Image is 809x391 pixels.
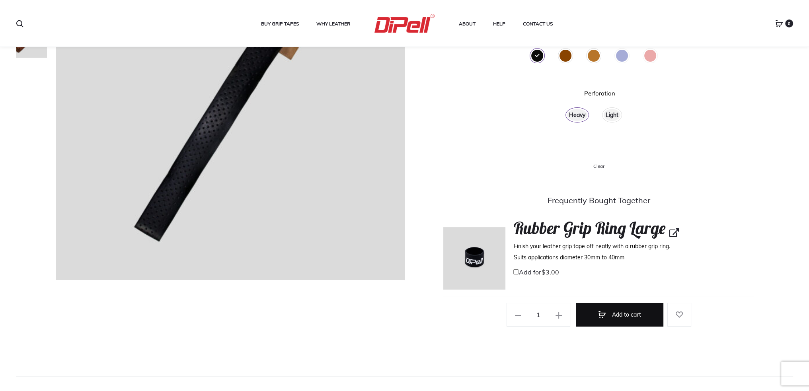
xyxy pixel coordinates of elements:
[443,350,754,372] iframe: PayPal
[542,268,559,276] bdi: 3.00
[513,268,559,275] label: Add for
[525,306,552,323] input: Qty
[785,19,793,27] span: 0
[513,269,519,274] input: Add for$3.00
[316,19,350,29] a: Why Leather
[584,90,615,96] label: Perforation
[261,19,299,29] a: Buy Grip Tapes
[542,268,546,276] span: $
[513,218,665,239] span: Rubber Grip Ring Large
[548,196,650,207] p: Frequently Bought Together
[513,254,624,261] span: Suits applications diameter 30mm to 40mm
[513,241,754,267] p: Finish your leather grip tape off neatly with a rubber grip ring.
[443,227,505,289] img: Dipell-Upgrades-BandLarge-146-Paul Osta
[523,19,553,29] a: Contact Us
[667,303,691,327] a: Add to wishlist
[443,161,754,171] a: Clear
[576,303,663,327] button: Add to cart
[775,20,783,27] a: 0
[459,19,476,29] a: About
[493,19,505,29] a: Help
